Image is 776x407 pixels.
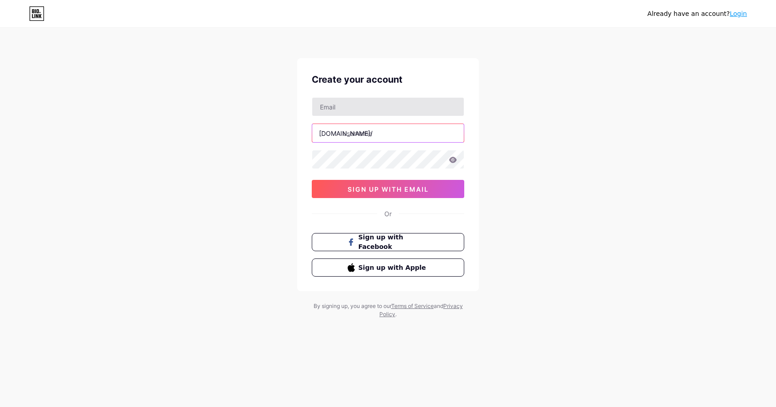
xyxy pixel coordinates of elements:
[312,258,464,277] button: Sign up with Apple
[348,185,429,193] span: sign up with email
[730,10,747,17] a: Login
[312,98,464,116] input: Email
[312,180,464,198] button: sign up with email
[359,263,429,273] span: Sign up with Apple
[384,209,392,218] div: Or
[648,9,747,19] div: Already have an account?
[359,233,429,252] span: Sign up with Facebook
[311,302,465,318] div: By signing up, you agree to our and .
[391,303,434,309] a: Terms of Service
[319,129,373,138] div: [DOMAIN_NAME]/
[312,124,464,142] input: username
[312,233,464,251] button: Sign up with Facebook
[312,73,464,86] div: Create your account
